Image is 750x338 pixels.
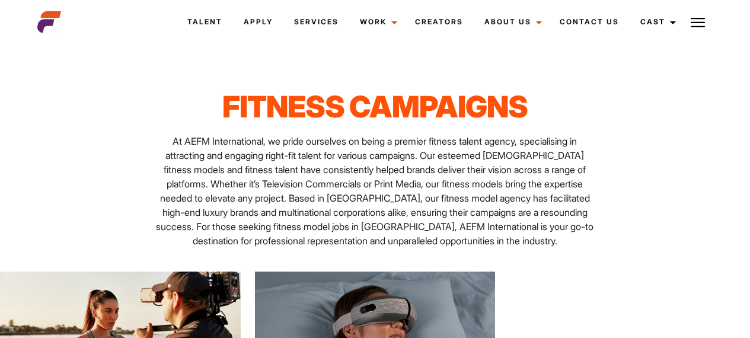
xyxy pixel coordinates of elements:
a: Apply [233,6,283,38]
a: Talent [177,6,233,38]
a: About Us [474,6,549,38]
a: Cast [630,6,683,38]
p: At AEFM International, we pride ourselves on being a premier fitness talent agency, specialising ... [152,134,598,248]
img: cropped-aefm-brand-fav-22-square.png [37,10,61,34]
a: Services [283,6,349,38]
img: Burger icon [691,15,705,30]
a: Creators [404,6,474,38]
a: Contact Us [549,6,630,38]
a: Work [349,6,404,38]
h1: Fitness Campaigns [152,89,598,125]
